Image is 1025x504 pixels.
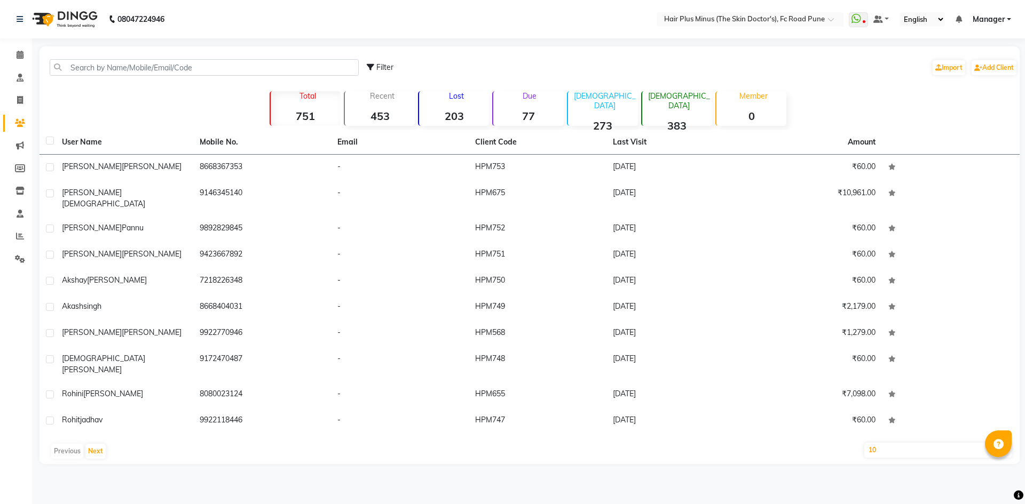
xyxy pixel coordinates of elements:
[50,59,359,76] input: Search by Name/Mobile/Email/Code
[606,216,744,242] td: [DATE]
[331,268,469,294] td: -
[469,242,606,268] td: HPM751
[606,347,744,382] td: [DATE]
[193,347,331,382] td: 9172470487
[80,415,102,425] span: jadhav
[87,275,147,285] span: [PERSON_NAME]
[62,188,122,197] span: [PERSON_NAME]
[193,294,331,321] td: 8668404031
[331,294,469,321] td: -
[572,91,638,110] p: [DEMOGRAPHIC_DATA]
[331,130,469,155] th: Email
[62,275,87,285] span: akshay
[744,242,882,268] td: ₹60.00
[117,4,164,34] b: 08047224946
[469,382,606,408] td: HPM655
[469,347,606,382] td: HPM748
[193,216,331,242] td: 9892829845
[744,321,882,347] td: ₹1,279.00
[85,444,106,459] button: Next
[841,130,882,154] th: Amount
[271,109,341,123] strong: 751
[193,268,331,294] td: 7218226348
[122,249,182,259] span: [PERSON_NAME]
[744,181,882,216] td: ₹10,961.00
[716,109,786,123] strong: 0
[642,119,712,132] strong: 383
[744,216,882,242] td: ₹60.00
[62,354,145,363] span: [DEMOGRAPHIC_DATA]
[606,268,744,294] td: [DATE]
[62,223,122,233] span: [PERSON_NAME]
[493,109,563,123] strong: 77
[62,327,122,337] span: [PERSON_NAME]
[122,162,182,171] span: [PERSON_NAME]
[744,268,882,294] td: ₹60.00
[973,14,1005,25] span: Manager
[331,181,469,216] td: -
[193,181,331,216] td: 9146345140
[469,130,606,155] th: Client Code
[62,389,83,398] span: rohini
[606,408,744,434] td: [DATE]
[469,321,606,347] td: HPM568
[568,119,638,132] strong: 273
[193,408,331,434] td: 9922118446
[349,91,415,101] p: Recent
[646,91,712,110] p: [DEMOGRAPHIC_DATA]
[62,162,122,171] span: [PERSON_NAME]
[376,62,393,72] span: Filter
[56,130,193,155] th: User Name
[469,408,606,434] td: HPM747
[331,216,469,242] td: -
[495,91,563,101] p: Due
[83,389,143,398] span: [PERSON_NAME]
[62,415,80,425] span: rohit
[193,382,331,408] td: 8080023124
[606,181,744,216] td: [DATE]
[122,327,182,337] span: [PERSON_NAME]
[469,155,606,181] td: HPM753
[744,382,882,408] td: ₹7,098.00
[83,301,101,311] span: singh
[193,130,331,155] th: Mobile No.
[606,321,744,347] td: [DATE]
[62,365,122,374] span: [PERSON_NAME]
[606,294,744,321] td: [DATE]
[606,242,744,268] td: [DATE]
[606,155,744,181] td: [DATE]
[345,109,415,123] strong: 453
[62,249,122,259] span: [PERSON_NAME]
[933,60,965,75] a: Import
[469,268,606,294] td: HPM750
[331,382,469,408] td: -
[972,60,1016,75] a: Add Client
[469,294,606,321] td: HPM749
[193,321,331,347] td: 9922770946
[744,408,882,434] td: ₹60.00
[469,216,606,242] td: HPM752
[193,242,331,268] td: 9423667892
[606,382,744,408] td: [DATE]
[331,242,469,268] td: -
[275,91,341,101] p: Total
[193,155,331,181] td: 8668367353
[62,301,83,311] span: akash
[27,4,100,34] img: logo
[122,223,144,233] span: pannu
[62,199,145,209] span: [DEMOGRAPHIC_DATA]
[331,155,469,181] td: -
[423,91,489,101] p: Lost
[744,155,882,181] td: ₹60.00
[744,294,882,321] td: ₹2,179.00
[606,130,744,155] th: Last Visit
[744,347,882,382] td: ₹60.00
[331,408,469,434] td: -
[331,347,469,382] td: -
[331,321,469,347] td: -
[419,109,489,123] strong: 203
[469,181,606,216] td: HPM675
[721,91,786,101] p: Member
